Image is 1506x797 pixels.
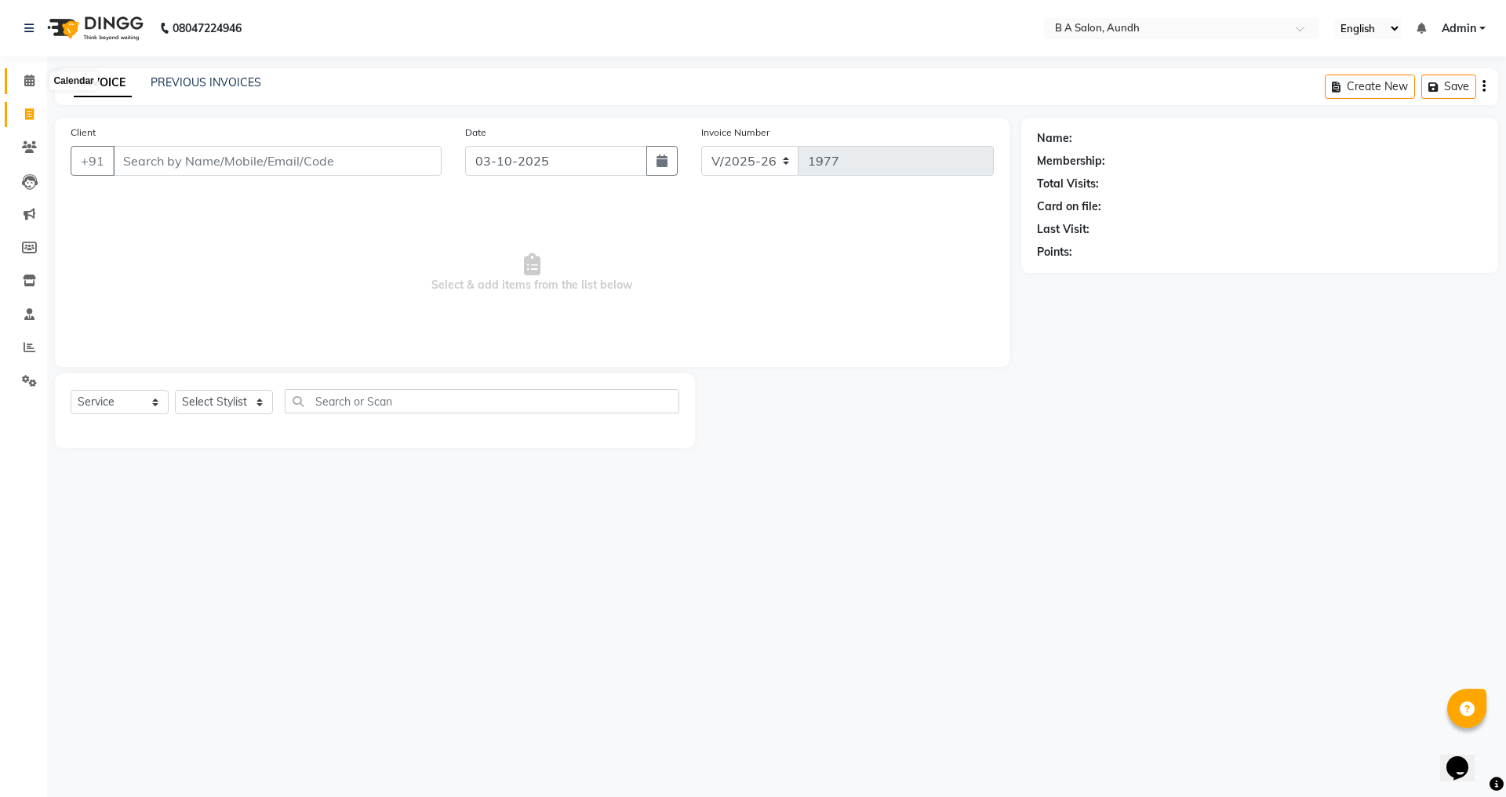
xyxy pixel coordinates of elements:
label: Client [71,126,96,140]
div: Name: [1037,130,1072,147]
div: Points: [1037,244,1072,260]
button: Save [1421,75,1476,99]
button: +91 [71,146,115,176]
label: Date [465,126,486,140]
div: Total Visits: [1037,176,1099,192]
b: 08047224946 [173,6,242,50]
label: Invoice Number [701,126,769,140]
div: Calendar [49,71,97,90]
div: Membership: [1037,153,1105,169]
input: Search or Scan [285,389,679,413]
span: Admin [1442,20,1476,37]
img: logo [40,6,147,50]
iframe: chat widget [1440,734,1490,781]
span: Select & add items from the list below [71,195,994,351]
div: Card on file: [1037,198,1101,215]
input: Search by Name/Mobile/Email/Code [113,146,442,176]
button: Create New [1325,75,1415,99]
div: Last Visit: [1037,221,1089,238]
a: PREVIOUS INVOICES [151,75,261,89]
